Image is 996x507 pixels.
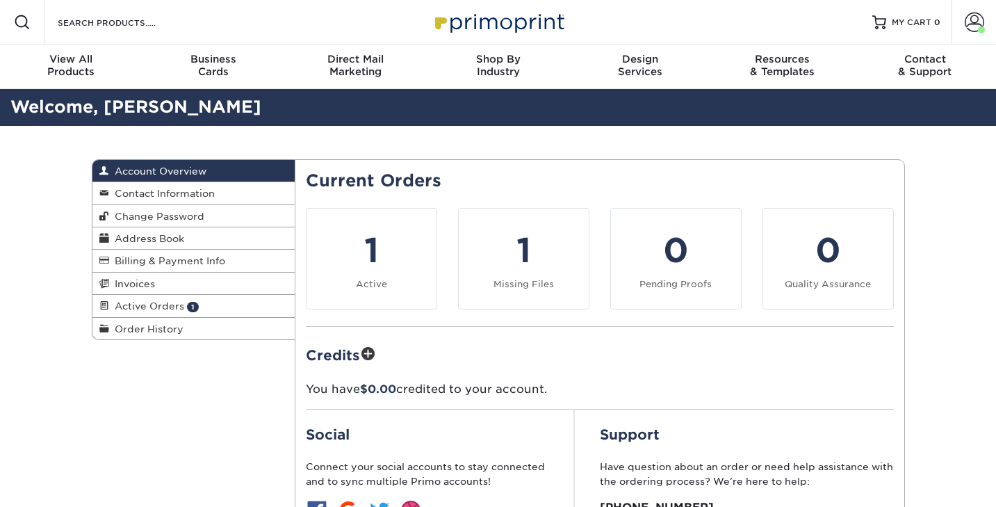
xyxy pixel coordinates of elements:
a: Address Book [92,227,295,250]
div: Cards [142,53,285,78]
a: Account Overview [92,160,295,182]
a: 0 Pending Proofs [610,208,742,309]
a: Billing & Payment Info [92,250,295,272]
small: Missing Files [493,279,554,289]
div: Services [569,53,712,78]
div: Industry [427,53,569,78]
span: Design [569,53,712,65]
div: Marketing [284,53,427,78]
small: Quality Assurance [785,279,871,289]
a: Contact Information [92,182,295,204]
span: Address Book [109,233,184,244]
img: Primoprint [429,7,568,37]
div: 0 [772,225,885,275]
a: Invoices [92,273,295,295]
p: Connect your social accounts to stay connected and to sync multiple Primo accounts! [306,460,549,488]
a: Shop ByIndustry [427,45,569,89]
div: 1 [467,225,580,275]
h2: Credits [306,344,894,365]
h2: Social [306,426,549,443]
span: Shop By [427,53,569,65]
div: & Templates [712,53,854,78]
span: Contact Information [109,188,215,199]
a: DesignServices [569,45,712,89]
span: Invoices [109,278,155,289]
div: & Support [854,53,996,78]
a: BusinessCards [142,45,285,89]
h2: Support [600,426,894,443]
h2: Current Orders [306,171,894,191]
span: Change Password [109,211,204,222]
span: Business [142,53,285,65]
a: Contact& Support [854,45,996,89]
span: Active Orders [109,300,184,312]
div: 1 [315,225,428,275]
span: MY CART [892,17,931,29]
input: SEARCH PRODUCTS..... [56,14,192,31]
p: You have credited to your account. [306,381,894,398]
p: Have question about an order or need help assistance with the ordering process? We’re here to help: [600,460,894,488]
a: Resources& Templates [712,45,854,89]
small: Active [356,279,387,289]
span: $0.00 [360,383,396,396]
span: Contact [854,53,996,65]
span: Billing & Payment Info [109,255,225,266]
a: 1 Active [306,208,437,309]
a: Change Password [92,205,295,227]
span: 0 [934,17,940,27]
small: Pending Proofs [639,279,712,289]
a: Active Orders 1 [92,295,295,317]
a: 1 Missing Files [458,208,589,309]
span: Account Overview [109,166,206,177]
a: Direct MailMarketing [284,45,427,89]
div: 0 [619,225,733,275]
span: 1 [187,302,199,312]
a: 0 Quality Assurance [762,208,894,309]
a: Order History [92,318,295,339]
span: Resources [712,53,854,65]
span: Direct Mail [284,53,427,65]
span: Order History [109,323,183,335]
